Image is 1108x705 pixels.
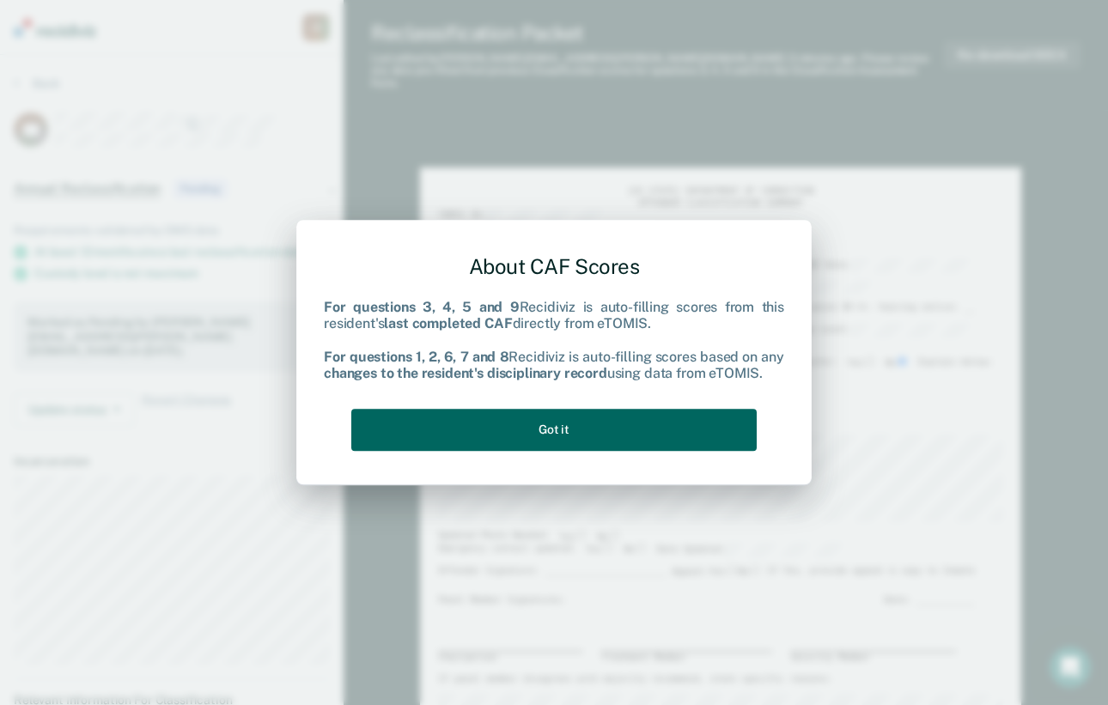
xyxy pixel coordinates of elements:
div: Recidiviz is auto-filling scores from this resident's directly from eTOMIS. Recidiviz is auto-fil... [324,300,784,382]
b: last completed CAF [384,316,512,332]
b: For questions 1, 2, 6, 7 and 8 [324,349,508,365]
b: changes to the resident's disciplinary record [324,365,607,381]
b: For questions 3, 4, 5 and 9 [324,300,520,316]
div: About CAF Scores [324,240,784,293]
button: Got it [351,409,757,451]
